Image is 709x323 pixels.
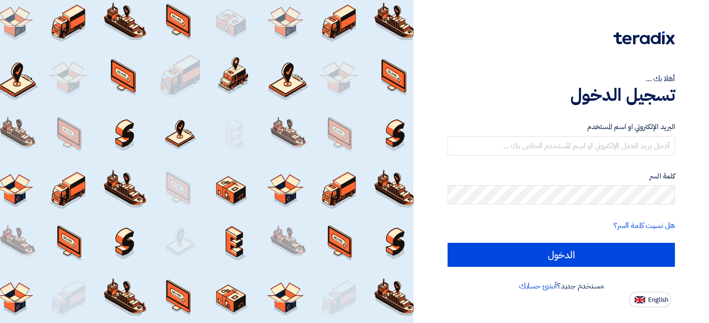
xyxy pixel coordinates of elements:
[614,220,675,231] a: هل نسيت كلمة السر؟
[448,171,675,182] label: كلمة السر
[629,292,671,307] button: English
[614,31,675,45] img: Teradix logo
[448,243,675,267] input: الدخول
[448,84,675,106] h1: تسجيل الدخول
[448,136,675,156] input: أدخل بريد العمل الإلكتروني او اسم المستخدم الخاص بك ...
[448,121,675,132] label: البريد الإلكتروني او اسم المستخدم
[648,297,668,303] span: English
[448,73,675,84] div: أهلا بك ...
[448,280,675,292] div: مستخدم جديد؟
[635,296,645,303] img: en-US.png
[519,280,557,292] a: أنشئ حسابك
